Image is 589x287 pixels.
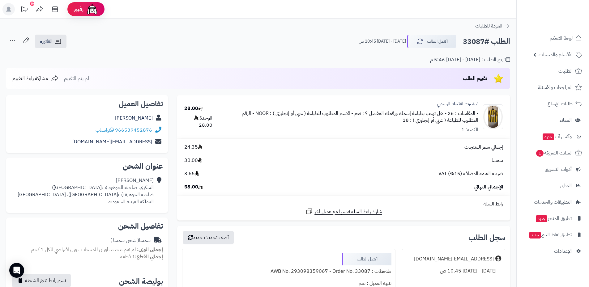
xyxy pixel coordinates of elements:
[475,22,510,30] a: العودة للطلبات
[9,263,24,278] div: Open Intercom Messenger
[554,247,572,255] span: الإعدادات
[468,234,505,241] h3: سجل الطلب
[407,35,456,48] button: اكتمل الطلب
[520,31,585,46] a: لوحة التحكم
[183,231,234,244] button: أضف تحديث جديد
[538,83,573,92] span: المراجعات والأسئلة
[30,2,34,6] div: 10
[72,138,152,146] a: [EMAIL_ADDRESS][DOMAIN_NAME]
[354,110,446,117] small: - هل ترغب بطباعة إسمك ورقمك المفضل ؟ : نعم
[448,110,478,117] small: - المقاسات : 26
[135,253,163,260] strong: إجمالي القطع:
[520,178,585,193] a: التقارير
[464,144,503,151] span: إجمالي سعر المنتجات
[520,211,585,226] a: تطبيق المتجرجديد
[545,165,572,174] span: أدوات التسويق
[520,113,585,128] a: العملاء
[110,237,151,244] div: سمسا
[184,184,203,191] span: 58.00
[74,6,83,13] span: رفيق
[520,96,585,111] a: طلبات الإرجاع
[25,277,66,284] span: نسخ رابط تتبع الشحنة
[437,100,478,108] a: تيشيرت الاتحاد الرسمي
[520,244,585,259] a: الإعدادات
[120,253,163,260] small: 1 قطعة
[184,144,202,151] span: 24.35
[96,126,114,134] a: واتساب
[255,110,353,117] small: - الاسم المطلوب للطباعة ( عربي أو إنجليزي ) : NOOR
[558,67,573,75] span: الطلبات
[406,265,501,277] div: [DATE] - [DATE] 10:45 ص
[520,129,585,144] a: وآتس آبجديد
[184,115,212,129] div: الوحدة: 28.00
[534,198,572,206] span: التطبيقات والخدمات
[475,22,502,30] span: العودة للطلبات
[560,116,572,125] span: العملاء
[560,181,572,190] span: التقارير
[11,162,163,170] h2: عنوان الشحن
[35,35,66,48] a: الفاتورة
[520,146,585,160] a: السلات المتروكة1
[180,200,508,208] div: رابط السلة
[184,170,199,177] span: 3.65
[461,126,478,133] div: الكمية: 1
[492,157,503,164] span: سمسا
[314,208,382,215] span: شارك رابط السلة نفسها مع عميل آخر
[535,214,572,223] span: تطبيق المتجر
[520,162,585,177] a: أدوات التسويق
[520,227,585,242] a: تطبيق نقاط البيعجديد
[31,246,136,253] span: لم تقم بتحديد أوزان للمنتجات ، وزن افتراضي للكل 1 كجم
[184,105,203,112] div: 28.00
[40,38,53,45] span: الفاتورة
[16,3,32,17] a: تحديثات المنصة
[529,230,572,239] span: تطبيق نقاط البيع
[414,255,494,263] div: [EMAIL_ADDRESS][DOMAIN_NAME]
[18,177,154,205] div: [PERSON_NAME] السكري، ضاحية الجوهرة (ب[GEOGRAPHIC_DATA]) ضاحية الجوهرة (ب[GEOGRAPHIC_DATA])، [GEO...
[550,34,573,43] span: لوحة التحكم
[542,132,572,141] span: وآتس آب
[11,100,163,108] h2: تفاصيل العميل
[539,50,573,59] span: الأقسام والمنتجات
[115,114,153,122] a: [PERSON_NAME]
[184,157,202,164] span: 30.00
[543,133,554,140] span: جديد
[520,80,585,95] a: المراجعات والأسئلة
[548,99,573,108] span: طلبات الإرجاع
[536,215,547,222] span: جديد
[12,75,58,82] a: مشاركة رابط التقييم
[520,195,585,209] a: التطبيقات والخدمات
[529,232,541,238] span: جديد
[186,265,391,277] div: ملاحظات : AWB No. 293098359067 - Order No. 33087
[12,75,48,82] span: مشاركة رابط التقييم
[463,35,510,48] h2: الطلب #33087
[474,184,503,191] span: الإجمالي النهائي
[86,3,98,15] img: ai-face.png
[483,104,503,129] img: 1701258054-857f1764-afd5-4e70-babe-fc94e44083e2-90x90.jpeg
[342,253,391,265] div: اكتمل الطلب
[536,150,544,157] span: 1
[137,246,163,253] strong: إجمالي الوزن:
[536,149,573,157] span: السلات المتروكة
[11,222,163,230] h2: تفاصيل الشحن
[430,56,510,63] div: تاريخ الطلب : [DATE] - [DATE] 5:46 م
[64,75,89,82] span: لم يتم التقييم
[359,38,406,44] small: [DATE] - [DATE] 10:45 ص
[242,110,478,124] small: - الرقم المطلوب للطباعة ( عربي أو إنجليزي ) : 18
[463,75,487,82] span: تقييم الطلب
[438,170,503,177] span: ضريبة القيمة المضافة (15%) VAT
[520,64,585,78] a: الطلبات
[115,126,152,134] a: 966539452876
[119,278,163,285] h2: بوليصة الشحن
[110,237,139,244] span: ( شحن سمسا )
[305,208,382,215] a: شارك رابط السلة نفسها مع عميل آخر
